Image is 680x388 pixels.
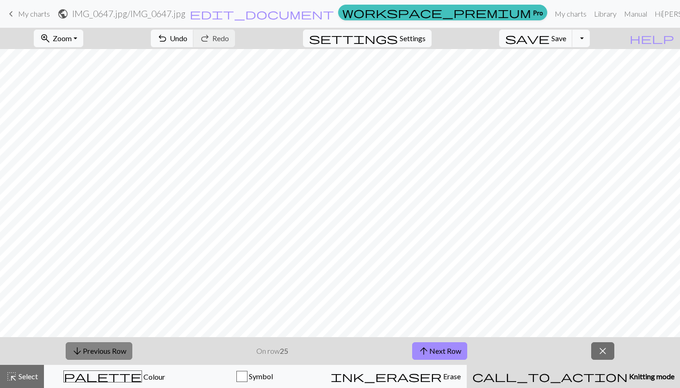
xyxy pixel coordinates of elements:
span: edit_document [190,7,334,20]
a: Pro [338,5,547,20]
span: arrow_upward [418,345,429,357]
span: highlight_alt [6,370,17,383]
button: SettingsSettings [303,30,432,47]
strong: 25 [280,346,288,355]
span: Save [551,34,566,43]
span: public [57,7,68,20]
p: On row [256,345,288,357]
span: Colour [142,372,165,381]
span: My charts [18,9,50,18]
button: Zoom [34,30,83,47]
span: Zoom [53,34,72,43]
span: palette [64,370,142,383]
span: workspace_premium [342,6,531,19]
button: Colour [44,365,185,388]
span: zoom_in [40,32,51,45]
span: Symbol [247,372,273,381]
a: Manual [620,5,651,23]
span: Undo [170,34,187,43]
button: Symbol [185,365,325,388]
h2: IMG_0647.jpg / IMG_0647.jpg [72,8,185,19]
span: arrow_downward [72,345,83,357]
span: settings [309,32,398,45]
button: Undo [151,30,194,47]
span: Settings [400,33,426,44]
a: Library [590,5,620,23]
span: Erase [442,372,461,381]
span: save [505,32,550,45]
span: Select [17,372,38,381]
span: ink_eraser [331,370,442,383]
span: keyboard_arrow_left [6,7,17,20]
i: Settings [309,33,398,44]
span: close [597,345,608,357]
button: Previous Row [66,342,132,360]
a: My charts [551,5,590,23]
a: My charts [6,6,50,22]
span: help [630,32,674,45]
span: undo [157,32,168,45]
button: Next Row [412,342,467,360]
span: Knitting mode [628,372,674,381]
button: Erase [325,365,467,388]
button: Knitting mode [467,365,680,388]
button: Save [499,30,573,47]
span: call_to_action [472,370,628,383]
